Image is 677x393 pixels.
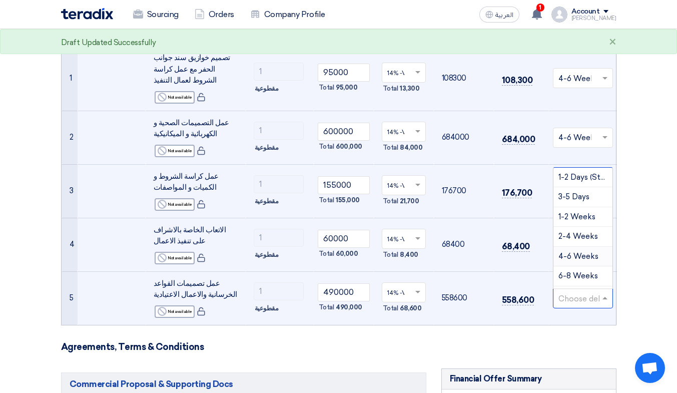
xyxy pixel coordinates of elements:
span: 68,400 [502,241,530,252]
a: Open chat [635,353,665,383]
span: 1-2 Weeks [558,212,595,221]
span: 8,400 [400,250,418,260]
span: 155,000 [336,195,360,205]
span: عمل التصميمات الصحية و الكهربائية و الميكانيكية [154,118,229,139]
span: 600,000 [336,142,362,152]
td: 684000 [434,111,494,164]
span: العربية [495,12,513,19]
a: Company Profile [242,4,333,26]
div: Not available [155,145,195,157]
ng-select: VAT [382,63,426,83]
span: Total [319,142,334,152]
span: مقطوعية [255,84,279,94]
span: 84,000 [400,143,422,153]
img: profile_test.png [551,7,567,23]
ng-select: VAT [382,175,426,195]
td: 558600 [434,271,494,325]
td: 1 [62,46,78,111]
div: Account [571,8,600,16]
span: Total [383,250,398,260]
div: Draft Updated Successfully [61,37,156,49]
input: RFQ_STEP1.ITEMS.2.AMOUNT_TITLE [254,63,304,81]
input: RFQ_STEP1.ITEMS.2.AMOUNT_TITLE [254,282,304,300]
td: 3 [62,164,78,218]
input: Unit Price [318,283,370,301]
td: 68400 [434,218,494,271]
div: [PERSON_NAME] [571,16,616,21]
input: RFQ_STEP1.ITEMS.2.AMOUNT_TITLE [254,229,304,247]
span: مقطوعية [255,250,279,260]
span: عمل كراسة الشروط و الكميات و المواصفات [154,172,219,192]
span: عمل تصميمات القواعد الخرسانية والاعمال الاعتيادية [154,279,237,299]
a: Orders [187,4,242,26]
input: Unit Price [318,230,370,248]
span: الاتعاب الخاصة بالاشراف على تنفيذ الاعمال [154,225,226,246]
td: 4 [62,218,78,271]
span: Total [319,195,334,205]
span: 684,000 [502,134,535,145]
div: Not available [155,252,195,264]
span: مقطوعية [255,303,279,313]
span: 490,000 [336,302,362,312]
div: × [609,37,616,49]
span: Total [383,143,398,153]
button: العربية [479,7,519,23]
span: Total [319,83,334,93]
span: 3-5 Days [558,192,589,201]
td: 2 [62,111,78,164]
input: RFQ_STEP1.ITEMS.2.AMOUNT_TITLE [254,122,304,140]
div: Not available [155,198,195,211]
span: 60,000 [336,249,358,259]
td: 176700 [434,164,494,218]
td: 5 [62,271,78,325]
div: Financial Offer Summary [450,373,542,385]
span: مقطوعية [255,196,279,206]
span: 4-6 Weeks [558,252,598,261]
div: Not available [155,305,195,318]
input: Unit Price [318,176,370,194]
span: Total [383,196,398,206]
span: 1 [536,4,544,12]
h3: Agreements, Terms & Conditions [61,341,616,352]
span: Total [319,249,334,259]
input: Unit Price [318,64,370,82]
span: 558,600 [502,295,534,305]
input: Unit Price [318,123,370,141]
input: RFQ_STEP1.ITEMS.2.AMOUNT_TITLE [254,175,304,193]
span: 95,000 [336,83,357,93]
span: تصميم خوازيق سند جوانب الحفر مع عمل كراسة الشروط لعمال التنفيذ [154,53,230,85]
span: 21,700 [400,196,419,206]
span: 2-4 Weeks [558,232,598,241]
span: Total [383,84,398,94]
span: مقطوعية [255,143,279,153]
a: Sourcing [125,4,187,26]
span: 108,300 [502,75,533,86]
span: 176,700 [502,188,532,198]
div: Not available [155,91,195,104]
span: 13,300 [400,84,419,94]
ng-select: VAT [382,122,426,142]
td: 108300 [434,46,494,111]
span: Total [319,302,334,312]
span: 6-8 Weeks [558,271,598,280]
ng-select: VAT [382,229,426,249]
ng-select: VAT [382,282,426,302]
span: 68,600 [400,303,421,313]
span: Total [383,303,398,313]
span: 1-2 Days (Stock) [558,173,616,182]
img: Teradix logo [61,8,113,20]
